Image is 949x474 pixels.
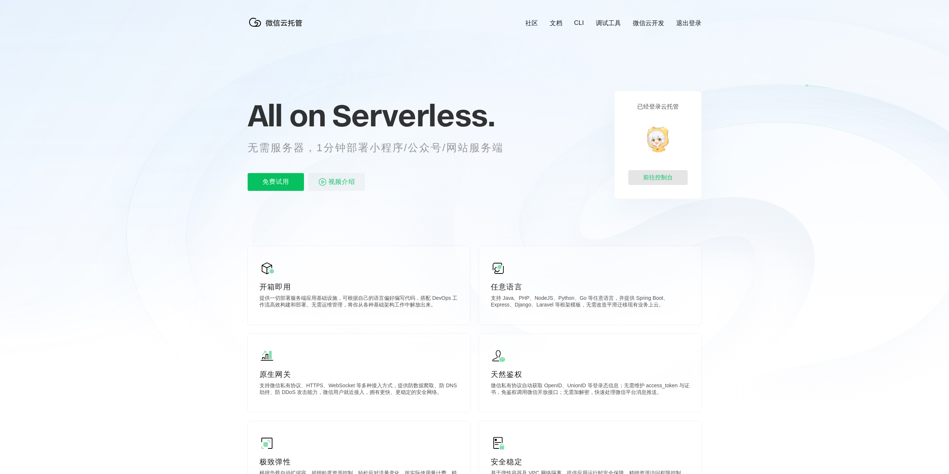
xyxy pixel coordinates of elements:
[574,19,584,27] a: CLI
[491,457,690,467] p: 安全稳定
[259,282,458,292] p: 开箱即用
[633,19,664,27] a: 微信云开发
[248,97,325,134] span: All on
[259,295,458,310] p: 提供一切部署服务端应用基础设施，可根据自己的语言偏好编写代码，搭配 DevOps 工作流高效构建和部署。无需运维管理，将你从各种基础架构工作中解放出来。
[491,382,690,397] p: 微信私有协议自动获取 OpenID、UnionID 等登录态信息；无需维护 access_token 与证书，免鉴权调用微信开放接口；无需加解密，快速处理微信平台消息推送。
[550,19,562,27] a: 文档
[525,19,538,27] a: 社区
[248,140,518,155] p: 无需服务器，1分钟部署小程序/公众号/网站服务端
[318,178,327,186] img: video_play.svg
[637,103,679,111] p: 已经登录云托管
[491,282,690,292] p: 任意语言
[259,457,458,467] p: 极致弹性
[628,170,688,185] div: 前往控制台
[491,295,690,310] p: 支持 Java、PHP、NodeJS、Python、Go 等任意语言，并提供 Spring Boot、Express、Django、Laravel 等框架模板，无需改造平滑迁移现有业务上云。
[332,97,495,134] span: Serverless.
[328,173,355,191] span: 视频介绍
[676,19,701,27] a: 退出登录
[259,369,458,379] p: 原生网关
[248,15,307,30] img: 微信云托管
[259,382,458,397] p: 支持微信私有协议、HTTPS、WebSocket 等多种接入方式，提供防数据爬取、防 DNS 劫持、防 DDoS 攻击能力，微信用户就近接入，拥有更快、更稳定的安全网络。
[248,173,304,191] p: 免费试用
[491,369,690,379] p: 天然鉴权
[596,19,621,27] a: 调试工具
[248,24,307,31] a: 微信云托管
